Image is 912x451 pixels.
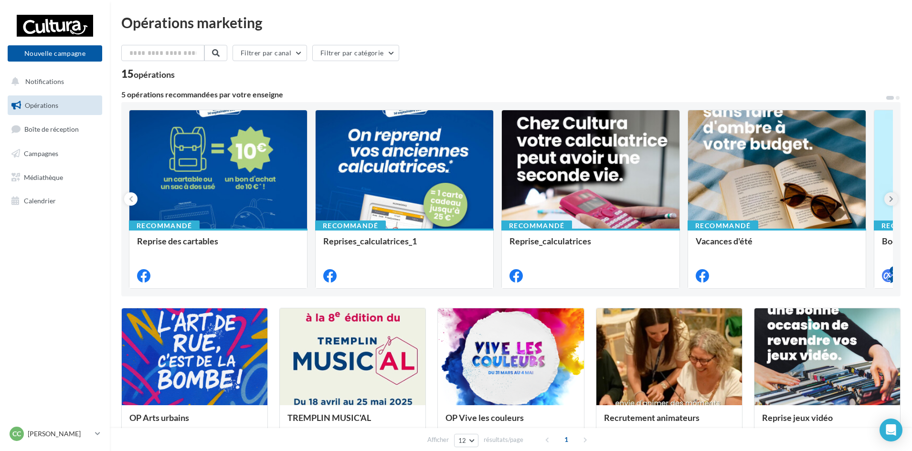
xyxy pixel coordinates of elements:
[129,413,260,432] div: OP Arts urbains
[427,435,449,444] span: Afficher
[762,413,892,432] div: Reprise jeux vidéo
[6,95,104,115] a: Opérations
[323,236,486,255] div: Reprises_calculatrices_1
[6,72,100,92] button: Notifications
[8,45,102,62] button: Nouvelle campagne
[559,432,574,447] span: 1
[484,435,523,444] span: résultats/page
[6,168,104,188] a: Médiathèque
[24,197,56,205] span: Calendrier
[137,236,299,255] div: Reprise des cartables
[6,119,104,139] a: Boîte de réception
[454,434,478,447] button: 12
[121,69,175,79] div: 15
[24,173,63,181] span: Médiathèque
[28,429,91,439] p: [PERSON_NAME]
[604,413,734,432] div: Recrutement animateurs
[8,425,102,443] a: Cc [PERSON_NAME]
[501,220,572,231] div: Recommandé
[24,125,79,133] span: Boîte de réception
[458,437,467,444] span: 12
[6,191,104,211] a: Calendrier
[121,91,885,98] div: 5 opérations recommandées par votre enseigne
[509,236,672,255] div: Reprise_calculatrices
[312,45,399,61] button: Filtrer par catégorie
[134,70,175,79] div: opérations
[880,419,902,441] div: Open Intercom Messenger
[696,236,858,255] div: Vacances d'été
[24,149,58,157] span: Campagnes
[233,45,307,61] button: Filtrer par canal
[6,144,104,164] a: Campagnes
[445,413,576,432] div: OP Vive les couleurs
[287,413,418,432] div: TREMPLIN MUSIC'AL
[25,101,58,109] span: Opérations
[129,220,200,231] div: Recommandé
[688,220,758,231] div: Recommandé
[12,429,21,439] span: Cc
[121,15,901,30] div: Opérations marketing
[890,266,898,275] div: 4
[25,77,64,85] span: Notifications
[315,220,386,231] div: Recommandé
